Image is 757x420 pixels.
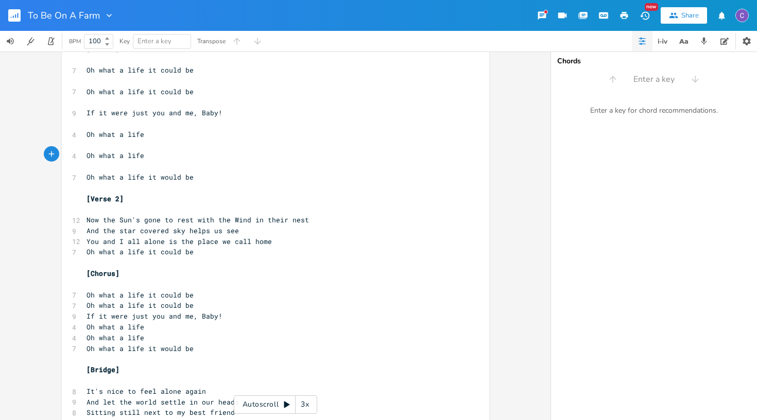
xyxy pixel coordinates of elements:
[87,344,194,353] span: Oh what a life it would be
[296,395,314,414] div: 3x
[735,9,749,22] img: Calum Wright
[87,237,272,246] span: You and I all alone is the place we call home
[87,387,206,396] span: It's nice to feel alone again
[645,3,658,11] div: New
[87,194,124,203] span: [Verse 2]
[87,408,235,417] span: Sitting still next to my best friend
[87,226,239,235] span: And the star covered sky helps us see
[87,365,119,374] span: [Bridge]
[137,37,171,46] span: Enter a key
[87,301,194,310] span: Oh what a life it could be
[87,397,239,407] span: And let the world settle in our heads
[634,6,655,25] button: New
[87,215,309,224] span: Now the Sun's gone to rest with the Wind in their nest
[69,39,81,44] div: BPM
[87,130,144,139] span: Oh what a life
[87,269,119,278] span: [Chorus]
[197,38,226,44] div: Transpose
[234,395,317,414] div: Autoscroll
[87,290,194,300] span: Oh what a life it could be
[87,151,144,160] span: Oh what a life
[633,74,675,85] span: Enter a key
[661,7,707,24] button: Share
[87,65,194,75] span: Oh what a life it could be
[557,58,751,65] div: Chords
[87,333,144,342] span: Oh what a life
[87,108,222,117] span: If it were just you and me, Baby!
[681,11,699,20] div: Share
[87,172,194,182] span: Oh what a life it would be
[87,247,194,256] span: Oh what a life it could be
[551,100,757,121] div: Enter a key for chord recommendations.
[87,322,144,331] span: Oh what a life
[87,87,194,96] span: Oh what a life it could be
[87,311,222,321] span: If it were just you and me, Baby!
[28,11,100,20] span: To Be On A Farm
[119,38,130,44] div: Key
